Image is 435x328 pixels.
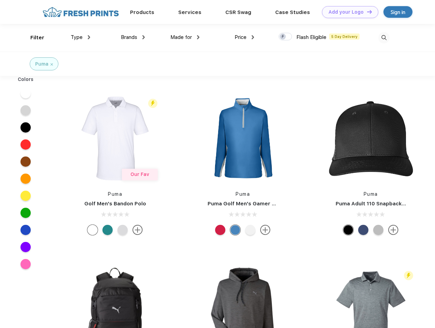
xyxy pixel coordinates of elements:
[130,172,149,177] span: Our Fav
[130,9,154,15] a: Products
[343,225,353,235] div: Pma Blk Pma Blk
[208,201,315,207] a: Puma Golf Men's Gamer Golf Quarter-Zip
[329,33,360,40] span: 5 Day Delivery
[197,35,199,39] img: dropdown.png
[102,225,113,235] div: Green Lagoon
[296,34,326,40] span: Flash Eligible
[388,225,398,235] img: more.svg
[108,191,122,197] a: Puma
[117,225,128,235] div: High Rise
[245,225,255,235] div: Bright White
[35,60,48,68] div: Puma
[364,191,378,197] a: Puma
[178,9,201,15] a: Services
[87,225,98,235] div: Bright White
[367,10,372,14] img: DT
[88,35,90,39] img: dropdown.png
[84,201,146,207] a: Golf Men's Bandon Polo
[404,271,413,280] img: flash_active_toggle.svg
[373,225,383,235] div: Quarry with Brt Whit
[30,34,44,42] div: Filter
[51,63,53,66] img: filter_cancel.svg
[260,225,270,235] img: more.svg
[70,93,160,184] img: func=resize&h=266
[378,32,390,43] img: desktop_search.svg
[142,35,145,39] img: dropdown.png
[13,76,39,83] div: Colors
[230,225,240,235] div: Bright Cobalt
[170,34,192,40] span: Made for
[252,35,254,39] img: dropdown.png
[358,225,368,235] div: Peacoat Qut Shd
[132,225,143,235] img: more.svg
[215,225,225,235] div: Ski Patrol
[383,6,412,18] a: Sign in
[328,9,364,15] div: Add your Logo
[325,93,416,184] img: func=resize&h=266
[148,99,157,108] img: flash_active_toggle.svg
[197,93,288,184] img: func=resize&h=266
[121,34,137,40] span: Brands
[225,9,251,15] a: CSR Swag
[236,191,250,197] a: Puma
[41,6,121,18] img: fo%20logo%202.webp
[235,34,247,40] span: Price
[391,8,405,16] div: Sign in
[71,34,83,40] span: Type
